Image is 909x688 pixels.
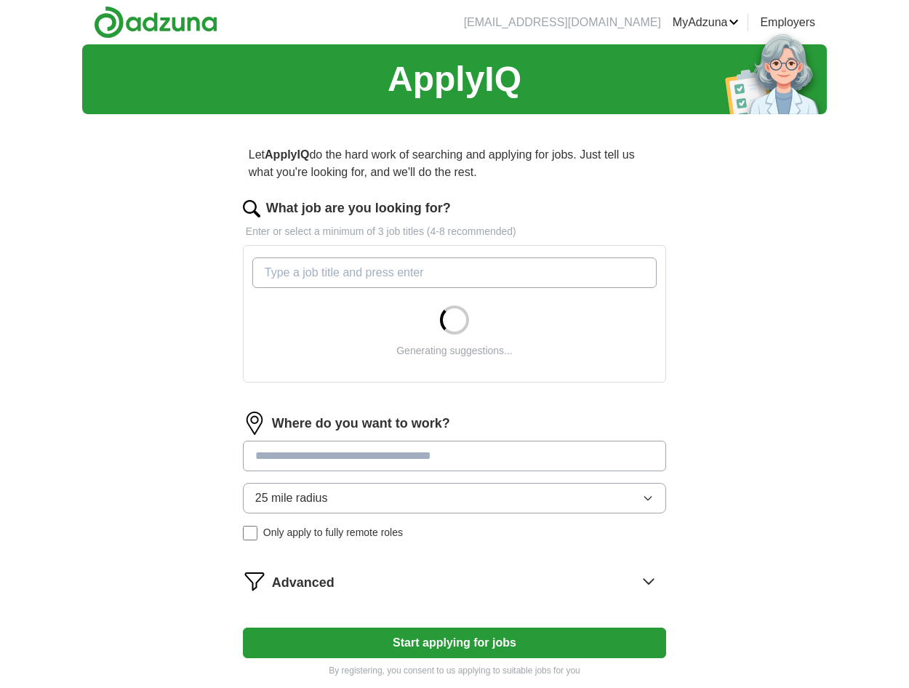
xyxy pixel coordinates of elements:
span: 25 mile radius [255,489,328,507]
p: By registering, you consent to us applying to suitable jobs for you [243,664,666,677]
input: Only apply to fully remote roles [243,526,257,540]
h1: ApplyIQ [388,53,521,105]
input: Type a job title and press enter [252,257,657,288]
label: What job are you looking for? [266,199,451,218]
a: MyAdzuna [673,14,740,31]
p: Enter or select a minimum of 3 job titles (4-8 recommended) [243,224,666,239]
span: Advanced [272,573,335,593]
img: filter [243,569,266,593]
p: Let do the hard work of searching and applying for jobs. Just tell us what you're looking for, an... [243,140,666,187]
a: Employers [760,14,815,31]
span: Only apply to fully remote roles [263,525,403,540]
button: Start applying for jobs [243,628,666,658]
button: 25 mile radius [243,483,666,513]
strong: ApplyIQ [265,148,309,161]
img: location.png [243,412,266,435]
div: Generating suggestions... [396,343,513,359]
img: search.png [243,200,260,217]
label: Where do you want to work? [272,414,450,433]
img: Adzuna logo [94,6,217,39]
li: [EMAIL_ADDRESS][DOMAIN_NAME] [464,14,661,31]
